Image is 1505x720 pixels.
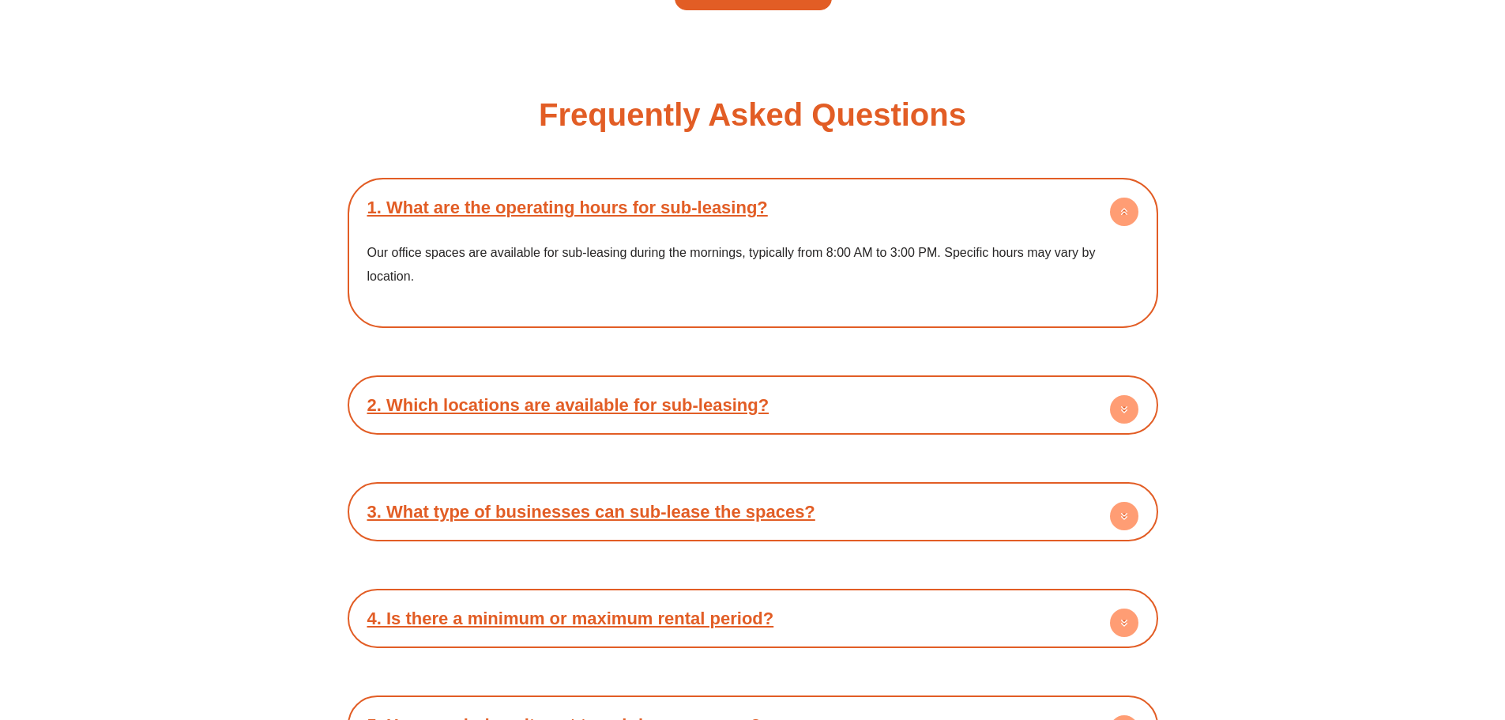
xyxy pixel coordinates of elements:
h2: Frequently Asked Questions [539,99,966,130]
div: 1. What are the operating hours for sub-leasing? [356,186,1150,229]
a: 3. What type of businesses can sub-lease the spaces? [367,502,815,522]
a: 4. Is there a minimum or maximum rental period? [367,609,774,628]
a: 1. What are the operating hours for sub-leasing? [367,198,768,217]
iframe: Chat Widget [1242,541,1505,720]
div: 2. Which locations are available for sub-leasing? [356,383,1150,427]
div: 1. What are the operating hours for sub-leasing? [356,229,1150,320]
a: 2. Which locations are available for sub-leasing? [367,395,769,415]
div: 3. What type of businesses can sub-lease the spaces? [356,490,1150,533]
div: 4. Is there a minimum or maximum rental period? [356,597,1150,640]
p: Our office spaces are available for sub-leasing during the mornings, typically from 8:00 AM to 3:... [367,241,1138,288]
